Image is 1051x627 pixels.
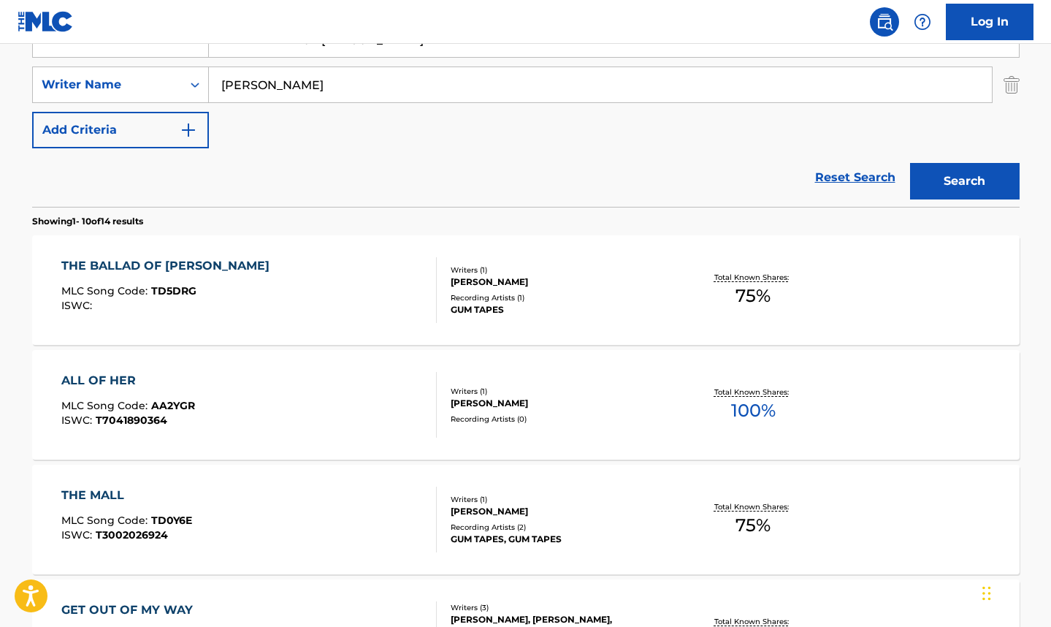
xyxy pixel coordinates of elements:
div: Writers ( 1 ) [451,386,671,397]
a: THE MALLMLC Song Code:TD0Y6EISWC:T3002026924Writers (1)[PERSON_NAME]Recording Artists (2)GUM TAPE... [32,465,1020,574]
span: 100 % [731,398,776,424]
img: Delete Criterion [1004,66,1020,103]
span: AA2YGR [151,399,195,412]
button: Add Criteria [32,112,209,148]
span: MLC Song Code : [61,399,151,412]
p: Showing 1 - 10 of 14 results [32,215,143,228]
img: 9d2ae6d4665cec9f34b9.svg [180,121,197,139]
form: Search Form [32,21,1020,207]
div: Recording Artists ( 2 ) [451,522,671,533]
div: THE BALLAD OF [PERSON_NAME] [61,257,277,275]
div: Recording Artists ( 1 ) [451,292,671,303]
p: Total Known Shares: [714,501,792,512]
div: GET OUT OF MY WAY [61,601,200,619]
span: T7041890364 [96,414,167,427]
span: ISWC : [61,414,96,427]
div: [PERSON_NAME] [451,275,671,289]
div: Writers ( 3 ) [451,602,671,613]
div: ALL OF HER [61,372,195,389]
iframe: Chat Widget [978,557,1051,627]
span: MLC Song Code : [61,284,151,297]
a: Public Search [870,7,899,37]
p: Total Known Shares: [714,616,792,627]
span: TD0Y6E [151,514,192,527]
div: GUM TAPES [451,303,671,316]
div: Writers ( 1 ) [451,494,671,505]
div: THE MALL [61,487,192,504]
div: Recording Artists ( 0 ) [451,414,671,425]
span: TD5DRG [151,284,196,297]
div: [PERSON_NAME] [451,505,671,518]
img: MLC Logo [18,11,74,32]
a: Reset Search [808,161,903,194]
div: Help [908,7,937,37]
div: Writer Name [42,76,173,94]
p: Total Known Shares: [714,387,792,398]
a: Log In [946,4,1033,40]
span: ISWC : [61,299,96,312]
div: [PERSON_NAME] [451,397,671,410]
div: GUM TAPES, GUM TAPES [451,533,671,546]
div: Drag [982,571,991,615]
img: search [876,13,893,31]
p: Total Known Shares: [714,272,792,283]
a: ALL OF HERMLC Song Code:AA2YGRISWC:T7041890364Writers (1)[PERSON_NAME]Recording Artists (0)Total ... [32,350,1020,460]
img: help [914,13,931,31]
a: THE BALLAD OF [PERSON_NAME]MLC Song Code:TD5DRGISWC:Writers (1)[PERSON_NAME]Recording Artists (1)... [32,235,1020,345]
button: Search [910,163,1020,199]
span: T3002026924 [96,528,168,541]
span: 75 % [735,512,771,539]
span: 75 % [735,283,771,309]
span: MLC Song Code : [61,514,151,527]
span: ISWC : [61,528,96,541]
div: Writers ( 1 ) [451,265,671,275]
